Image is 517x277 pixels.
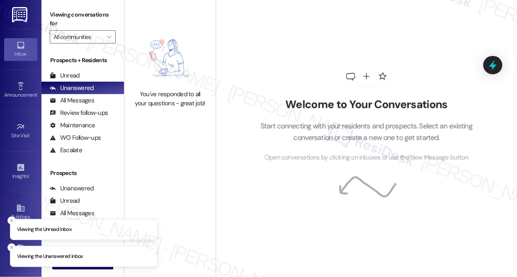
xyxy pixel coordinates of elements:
[134,31,207,86] img: empty-state
[4,242,37,265] a: Leads
[29,172,30,178] span: •
[248,120,485,143] p: Start connecting with your residents and prospects. Select an existing conversation or create a n...
[50,121,95,130] div: Maintenance
[265,152,468,163] span: Open conversations by clicking on inboxes or use the New Message button
[50,84,94,92] div: Unanswered
[50,146,82,155] div: Escalate
[50,197,80,205] div: Unread
[248,98,485,112] h2: Welcome to Your Conversations
[134,90,207,108] div: You've responded to all your questions - great job!
[4,201,37,224] a: Buildings
[4,38,37,61] a: Inbox
[41,169,124,177] div: Prospects
[107,34,111,40] i: 
[50,71,80,80] div: Unread
[50,184,94,193] div: Unanswered
[50,8,116,30] label: Viewing conversations for
[4,120,37,142] a: Site Visit •
[50,109,108,117] div: Review follow-ups
[12,7,29,22] img: ResiDesk Logo
[37,91,38,97] span: •
[4,160,37,183] a: Insights •
[50,96,94,105] div: All Messages
[7,243,16,252] button: Close toast
[41,56,124,65] div: Prospects + Residents
[30,131,31,137] span: •
[17,253,83,260] p: Viewing the Unanswered inbox
[50,209,94,218] div: All Messages
[50,134,101,142] div: WO Follow-ups
[17,226,71,233] p: Viewing the Unread inbox
[7,216,16,225] button: Close toast
[54,30,102,44] input: All communities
